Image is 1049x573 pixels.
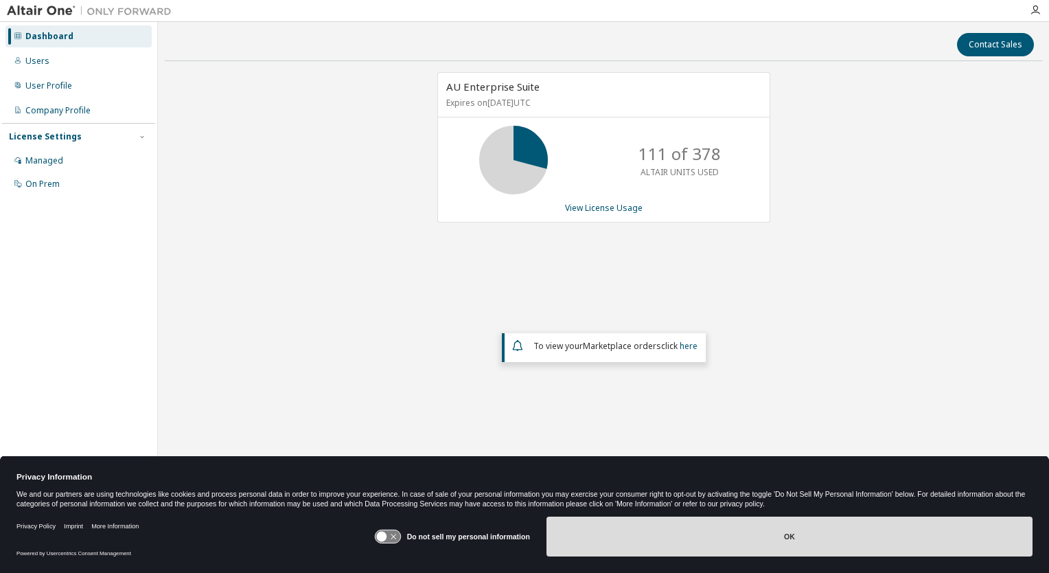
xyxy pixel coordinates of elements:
[641,166,719,178] p: ALTAIR UNITS USED
[446,80,540,93] span: AU Enterprise Suite
[25,80,72,91] div: User Profile
[565,202,643,214] a: View License Usage
[957,33,1034,56] button: Contact Sales
[25,56,49,67] div: Users
[25,155,63,166] div: Managed
[25,105,91,116] div: Company Profile
[680,340,698,352] a: here
[638,142,721,166] p: 111 of 378
[9,131,82,142] div: License Settings
[25,179,60,190] div: On Prem
[446,97,758,109] p: Expires on [DATE] UTC
[25,31,73,42] div: Dashboard
[533,340,698,352] span: To view your click
[7,4,178,18] img: Altair One
[583,340,661,352] em: Marketplace orders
